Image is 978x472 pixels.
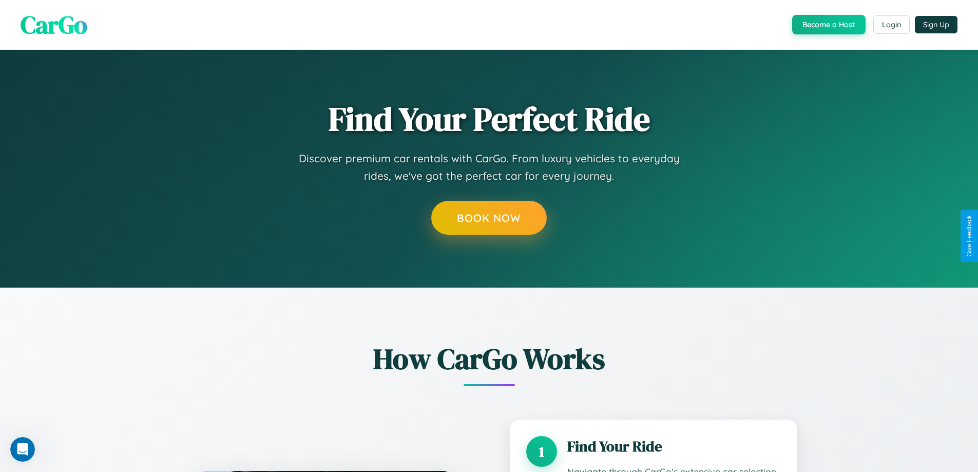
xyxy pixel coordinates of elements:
[567,436,781,457] h3: Find Your Ride
[873,15,910,34] button: Login
[526,436,557,467] div: 1
[284,150,695,184] p: Discover premium car rentals with CarGo. From luxury vehicles to everyday rides, we've got the pe...
[329,101,650,137] h1: Find Your Perfect Ride
[21,8,87,42] span: CarGo
[792,15,866,34] button: Become a Host
[915,16,957,33] button: Sign Up
[10,437,35,462] iframe: Intercom live chat
[966,215,973,257] div: Give Feedback
[181,339,797,379] h2: How CarGo Works
[431,201,547,235] button: Book Now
